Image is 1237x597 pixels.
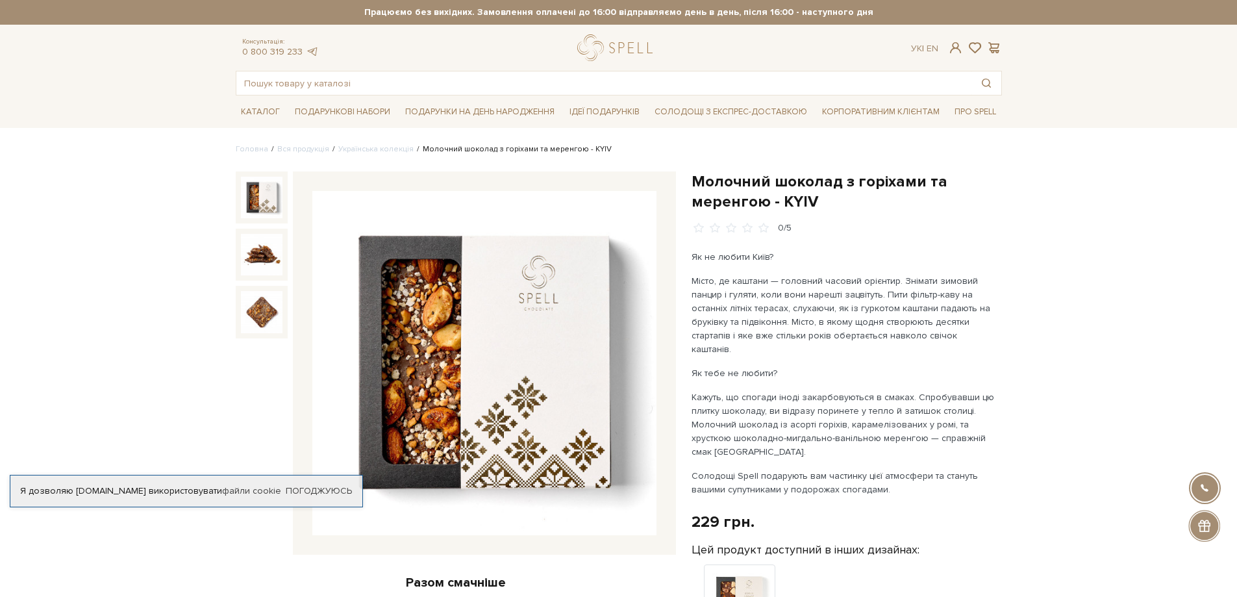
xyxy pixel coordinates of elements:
div: Ук [911,43,938,55]
a: Каталог [236,102,285,122]
a: Про Spell [949,102,1001,122]
p: Як тебе не любити? [692,366,996,380]
strong: Працюємо без вихідних. Замовлення оплачені до 16:00 відправляємо день в день, після 16:00 - насту... [236,6,1002,18]
p: Кажуть, що спогади іноді закарбовуються в смаках. Спробувавши цю плитку шоколаду, ви відразу пори... [692,390,996,459]
p: Місто, де каштани — головний часовий орієнтир. Знімати зимовий панцир і гуляти, коли вони нарешті... [692,274,996,356]
a: Погоджуюсь [286,485,352,497]
a: Корпоративним клієнтам [817,102,945,122]
button: Пошук товару у каталозі [971,71,1001,95]
div: 229 грн. [692,512,755,532]
span: | [922,43,924,54]
img: Молочний шоколад з горіхами та меренгою - KYIV [241,234,282,275]
a: logo [577,34,658,61]
label: Цей продукт доступний в інших дизайнах: [692,542,919,557]
img: Молочний шоколад з горіхами та меренгою - KYIV [312,191,656,535]
input: Пошук товару у каталозі [236,71,971,95]
a: Головна [236,144,268,154]
a: Подарункові набори [290,102,395,122]
a: 0 800 319 233 [242,46,303,57]
a: Вся продукція [277,144,329,154]
a: Солодощі з експрес-доставкою [649,101,812,123]
p: Солодощі Spell подарують вам частинку цієї атмосфери та стануть вашими супутниками у подорожах сп... [692,469,996,496]
a: En [927,43,938,54]
a: Українська колекція [338,144,414,154]
div: Разом смачніше [236,574,676,591]
div: 0/5 [778,222,792,235]
li: Молочний шоколад з горіхами та меренгою - KYIV [414,144,612,155]
a: Подарунки на День народження [400,102,560,122]
a: telegram [306,46,319,57]
a: Ідеї подарунків [564,102,645,122]
a: файли cookie [222,485,281,496]
p: Як не любити Київ? [692,250,996,264]
img: Молочний шоколад з горіхами та меренгою - KYIV [241,291,282,333]
h1: Молочний шоколад з горіхами та меренгою - KYIV [692,171,1002,212]
div: Я дозволяю [DOMAIN_NAME] використовувати [10,485,362,497]
img: Молочний шоколад з горіхами та меренгою - KYIV [241,177,282,218]
span: Консультація: [242,38,319,46]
